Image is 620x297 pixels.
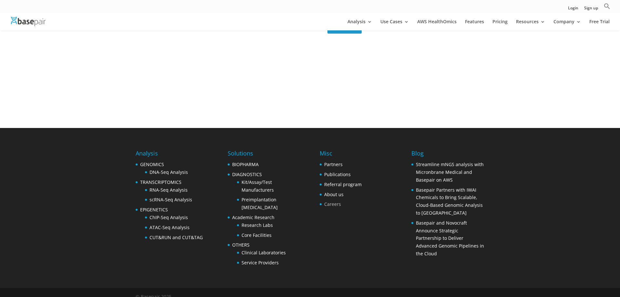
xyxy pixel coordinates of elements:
a: Features [465,19,484,30]
a: Core Facilities [242,232,272,238]
a: CUT&RUN and CUT&TAG [150,234,203,240]
a: Kit/Assay/Test Manufacturers [242,179,274,193]
a: Academic Research [232,214,274,220]
a: Streamline mNGS analysis with Micronbrane Medical and Basepair on AWS [416,161,484,183]
a: Pricing [492,19,508,30]
a: ChIP-Seq Analysis [150,214,188,220]
svg: Search [604,3,610,9]
a: BIOPHARMA [232,161,259,167]
a: Free Trial [589,19,610,30]
a: Service Providers [242,260,279,266]
a: Careers [324,201,341,207]
a: Search Icon Link [604,3,610,13]
a: RNA-Seq Analysis [150,187,188,193]
h4: Misc [320,149,362,161]
a: Sign up [584,6,598,13]
a: GENOMICS [140,161,164,167]
a: Referral program [324,181,362,187]
a: Resources [516,19,545,30]
a: Analysis [347,19,372,30]
a: Clinical Laboratories [242,249,286,256]
h4: Analysis [136,149,203,161]
h4: Blog [411,149,484,161]
iframe: Drift Widget Chat Controller [496,250,612,289]
a: DIAGNOSTICS [232,171,262,177]
a: Basepair Partners with IWAI Chemicals to Bring Scalable, Cloud-Based Genomic Analysis to [GEOGRAP... [416,187,483,216]
a: DNA-Seq Analysis [150,169,188,175]
a: Login [568,6,578,13]
h4: Solutions [228,149,300,161]
a: Publications [324,171,351,177]
a: Company [553,19,581,30]
a: Partners [324,161,343,167]
a: Research Labs [242,222,273,228]
a: EPIGENETICS [140,207,168,213]
a: scRNA-Seq Analysis [150,196,192,203]
a: Preimplantation [MEDICAL_DATA] [242,196,278,210]
a: Use Cases [380,19,409,30]
a: OTHERS [232,242,250,248]
a: TRANSCRIPTOMICS [140,179,181,185]
a: AWS HealthOmics [417,19,457,30]
a: ATAC-Seq Analysis [150,224,190,230]
img: Basepair [11,17,46,26]
a: Basepair and Novocraft Announce Strategic Partnership to Deliver Advanced Genomic Pipelines in th... [416,220,484,257]
a: About us [324,191,344,197]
